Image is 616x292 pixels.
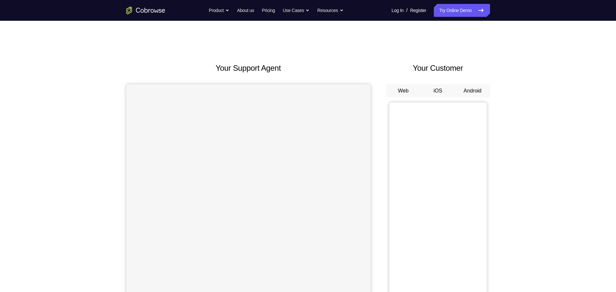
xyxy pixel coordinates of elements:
button: Product [209,4,229,17]
a: About us [237,4,254,17]
a: Pricing [262,4,275,17]
button: Resources [317,4,344,17]
button: Android [455,84,490,97]
span: / [406,6,408,14]
h2: Your Support Agent [126,62,371,74]
button: Use Cases [283,4,309,17]
a: Register [410,4,426,17]
a: Go to the home page [126,6,165,14]
button: Web [386,84,421,97]
h2: Your Customer [386,62,490,74]
a: Log In [392,4,404,17]
a: Try Online Demo [434,4,490,17]
button: iOS [421,84,455,97]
